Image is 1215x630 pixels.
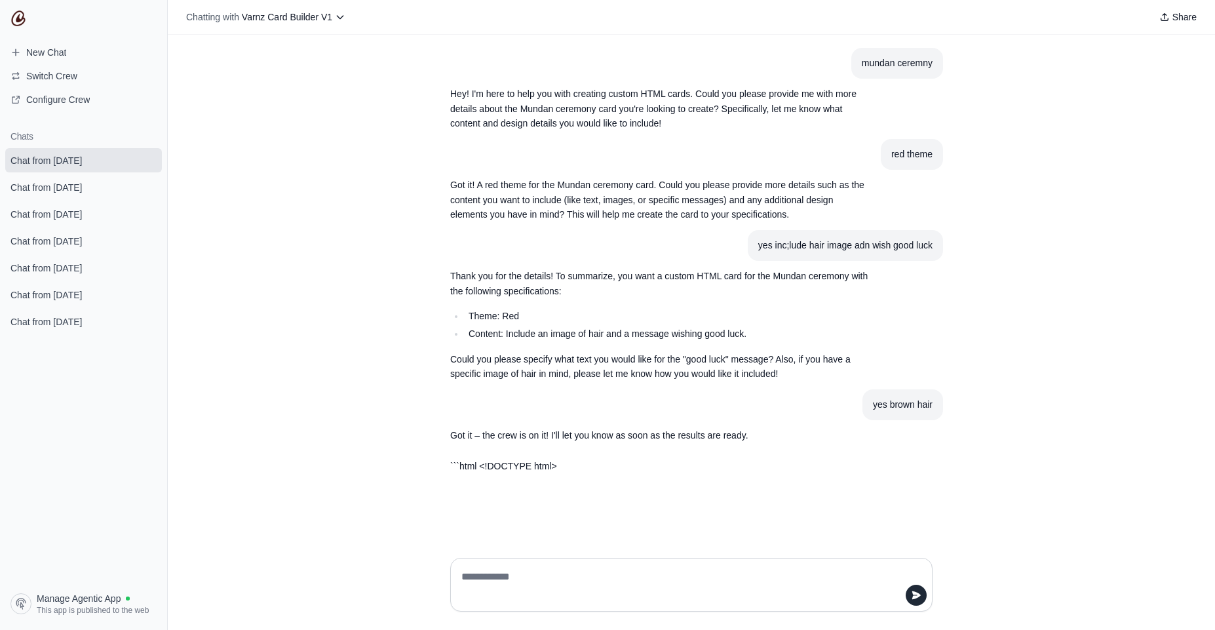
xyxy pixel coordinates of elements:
span: Chat from [DATE] [10,208,82,221]
p: Got it – the crew is on it! I'll let you know as soon as the results are ready. [450,428,870,443]
section: Response [440,261,880,389]
div: mundan ceremny [862,56,933,71]
span: New Chat [26,46,66,59]
span: Chat from [DATE] [10,235,82,248]
a: Chat from [DATE] [5,256,162,280]
li: Theme: Red [465,309,870,324]
a: Configure Crew [5,89,162,110]
button: Chatting with Varnz Card Builder V1 [181,8,351,26]
a: New Chat [5,42,162,63]
p: ```html <!DOCTYPE html> [450,459,870,474]
span: Chat from [DATE] [10,315,82,328]
img: CrewAI Logo [10,10,26,26]
p: Thank you for the details! To summarize, you want a custom HTML card for the Mundan ceremony with... [450,269,870,299]
span: Chat from [DATE] [10,288,82,302]
section: Response [440,79,880,139]
div: yes brown hair [873,397,933,412]
span: Chat from [DATE] [10,181,82,194]
a: Chat from [DATE] [5,309,162,334]
section: Response [440,451,880,482]
span: Switch Crew [26,69,77,83]
span: Varnz Card Builder V1 [242,12,332,22]
span: Configure Crew [26,93,90,106]
section: User message [881,139,943,170]
span: Chat from [DATE] [10,262,82,275]
button: Share [1154,8,1202,26]
section: Response [440,420,880,451]
a: Chat from [DATE] [5,175,162,199]
div: yes inc;lude hair image adn wish good luck [758,238,933,253]
span: This app is published to the web [37,605,149,616]
section: User message [748,230,943,261]
p: Hey! I'm here to help you with creating custom HTML cards. Could you please provide me with more ... [450,87,870,131]
a: Chat from [DATE] [5,202,162,226]
button: Switch Crew [5,66,162,87]
section: Response [440,170,880,230]
span: Manage Agentic App [37,592,121,605]
a: Manage Agentic App This app is published to the web [5,588,162,620]
li: Content: Include an image of hair and a message wishing good luck. [465,326,870,342]
p: Got it! A red theme for the Mundan ceremony card. Could you please provide more details such as t... [450,178,870,222]
a: Chat from [DATE] [5,283,162,307]
span: Chatting with [186,10,239,24]
p: Could you please specify what text you would like for the "good luck" message? Also, if you have ... [450,352,870,382]
div: red theme [891,147,933,162]
span: Chat from [DATE] [10,154,82,167]
span: Share [1172,10,1197,24]
section: User message [851,48,943,79]
a: Chat from [DATE] [5,229,162,253]
section: User message [862,389,943,420]
a: Chat from [DATE] [5,148,162,172]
